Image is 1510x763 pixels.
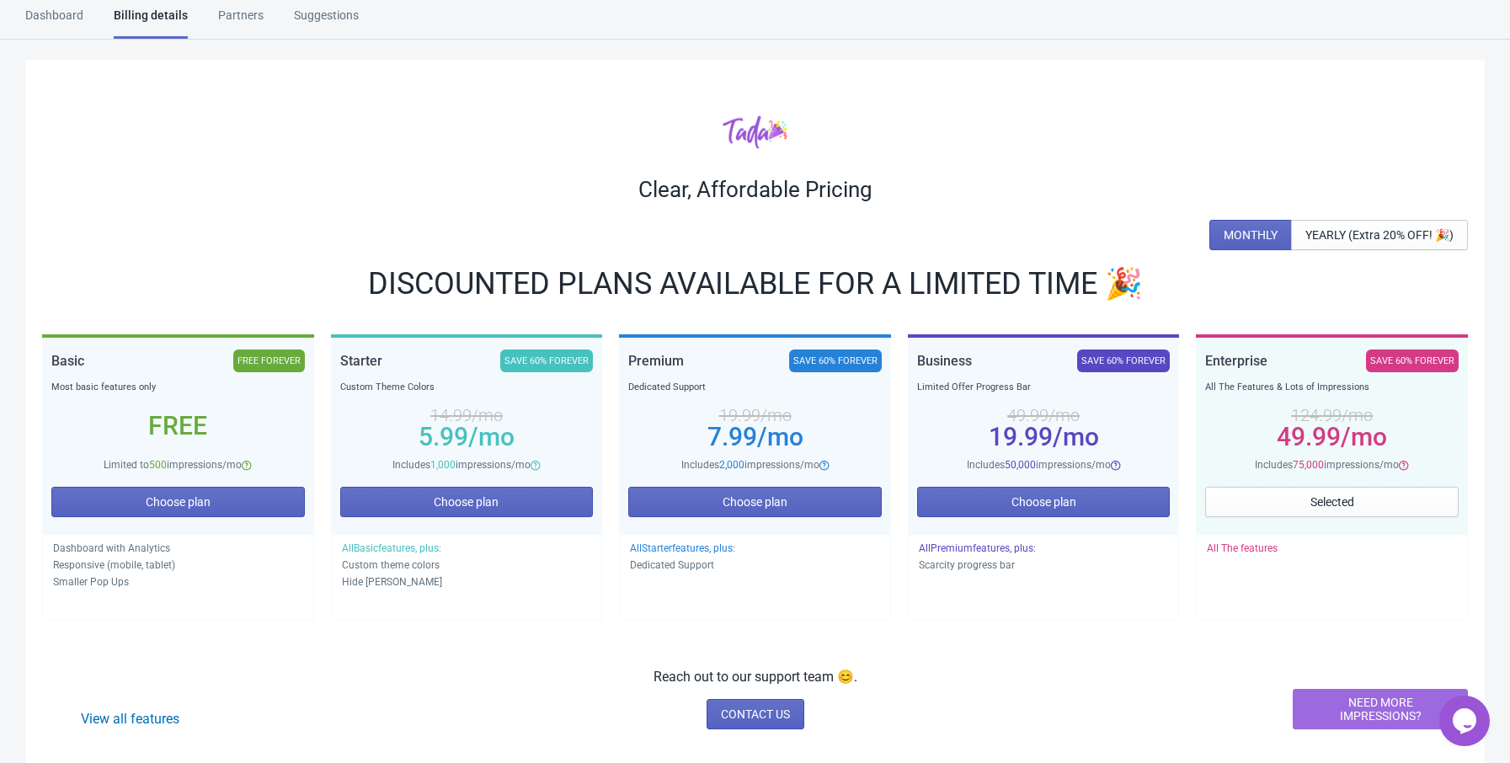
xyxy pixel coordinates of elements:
[628,430,882,444] div: 7.99
[1005,459,1036,471] span: 50,000
[218,7,264,36] div: Partners
[51,487,305,517] button: Choose plan
[919,557,1169,574] p: Scarcity progress bar
[1209,220,1292,250] button: MONTHLY
[294,7,359,36] div: Suggestions
[1310,495,1354,509] span: Selected
[1439,696,1493,746] iframe: chat widget
[233,349,305,372] div: FREE FOREVER
[967,459,1111,471] span: Includes impressions/mo
[789,349,882,372] div: SAVE 60% FOREVER
[1366,349,1459,372] div: SAVE 60% FOREVER
[757,422,803,451] span: /mo
[1305,228,1454,242] span: YEARLY (Extra 20% OFF! 🎉)
[1205,430,1459,444] div: 49.99
[51,419,305,433] div: Free
[1205,349,1267,372] div: Enterprise
[719,459,744,471] span: 2,000
[628,487,882,517] button: Choose plan
[1291,220,1468,250] button: YEARLY (Extra 20% OFF! 🎉)
[42,270,1468,297] div: DISCOUNTED PLANS AVAILABLE FOR A LIMITED TIME 🎉
[342,542,441,554] span: All Basic features, plus:
[917,430,1171,444] div: 19.99
[630,542,735,554] span: All Starter features, plus:
[1205,487,1459,517] button: Selected
[340,408,594,422] div: 14.99 /mo
[917,408,1171,422] div: 49.99 /mo
[681,459,819,471] span: Includes impressions/mo
[628,379,882,396] div: Dedicated Support
[342,557,592,574] p: Custom theme colors
[340,430,594,444] div: 5.99
[628,408,882,422] div: 19.99 /mo
[917,487,1171,517] button: Choose plan
[919,542,1036,554] span: All Premium features, plus:
[53,540,303,557] p: Dashboard with Analytics
[628,349,684,372] div: Premium
[51,349,84,372] div: Basic
[340,379,594,396] div: Custom Theme Colors
[723,495,787,509] span: Choose plan
[342,574,592,590] p: Hide [PERSON_NAME]
[146,495,211,509] span: Choose plan
[1053,422,1099,451] span: /mo
[42,176,1468,203] div: Clear, Affordable Pricing
[1293,459,1324,471] span: 75,000
[1205,408,1459,422] div: 124.99 /mo
[25,7,83,36] div: Dashboard
[917,379,1171,396] div: Limited Offer Progress Bar
[340,487,594,517] button: Choose plan
[707,699,804,729] a: CONTACT US
[1011,495,1076,509] span: Choose plan
[630,557,880,574] p: Dedicated Support
[149,459,167,471] span: 500
[53,557,303,574] p: Responsive (mobile, tablet)
[1207,542,1278,554] span: All The features
[340,349,382,372] div: Starter
[1307,696,1454,723] span: NEED MORE IMPRESSIONS?
[392,459,531,471] span: Includes impressions/mo
[1205,379,1459,396] div: All The Features & Lots of Impressions
[53,574,303,590] p: Smaller Pop Ups
[1077,349,1170,372] div: SAVE 60% FOREVER
[721,707,790,721] span: CONTACT US
[917,349,972,372] div: Business
[430,459,456,471] span: 1,000
[1224,228,1278,242] span: MONTHLY
[500,349,593,372] div: SAVE 60% FOREVER
[434,495,499,509] span: Choose plan
[51,379,305,396] div: Most basic features only
[1255,459,1399,471] span: Includes impressions/mo
[654,667,857,687] p: Reach out to our support team 😊.
[1293,689,1468,729] button: NEED MORE IMPRESSIONS?
[114,7,188,39] div: Billing details
[1341,422,1387,451] span: /mo
[723,115,787,149] img: tadacolor.png
[51,456,305,473] div: Limited to impressions/mo
[81,711,179,727] a: View all features
[468,422,515,451] span: /mo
